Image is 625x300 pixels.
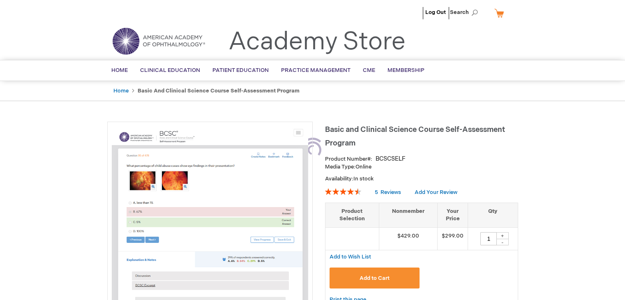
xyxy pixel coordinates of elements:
div: + [496,232,509,239]
input: Qty [480,232,497,245]
span: Search [450,4,481,21]
strong: Product Number [325,156,372,162]
a: Academy Store [228,27,406,57]
div: BCSCSELF [376,155,406,163]
a: Log Out [425,9,446,16]
span: Reviews [381,189,401,196]
span: In stock [353,175,374,182]
a: Add Your Review [415,189,457,196]
div: - [496,239,509,245]
div: 92% [325,188,361,195]
button: Add to Cart [330,268,420,288]
span: Practice Management [281,67,351,74]
a: Home [113,88,129,94]
span: Basic and Clinical Science Course Self-Assessment Program [325,125,505,148]
strong: Media Type: [325,164,355,170]
p: Availability: [325,175,518,183]
span: 5 [375,189,378,196]
strong: Basic and Clinical Science Course Self-Assessment Program [138,88,300,94]
span: Home [111,67,128,74]
th: Qty [468,203,518,227]
th: Nonmember [379,203,438,227]
p: Online [325,163,518,171]
th: Product Selection [325,203,379,227]
span: Clinical Education [140,67,200,74]
a: Add to Wish List [330,253,371,260]
td: $299.00 [438,227,468,250]
span: Membership [387,67,424,74]
td: $429.00 [379,227,438,250]
a: 5 Reviews [375,189,402,196]
span: CME [363,67,375,74]
span: Add to Cart [360,275,390,282]
span: Patient Education [212,67,269,74]
th: Your Price [438,203,468,227]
